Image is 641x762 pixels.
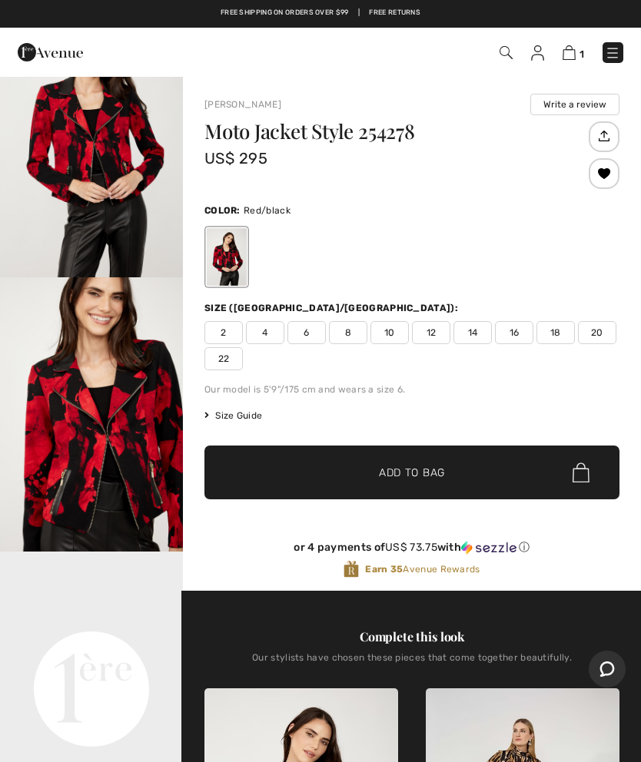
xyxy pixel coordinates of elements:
[412,321,450,344] span: 12
[204,99,281,110] a: [PERSON_NAME]
[358,8,360,18] span: |
[563,45,576,60] img: Shopping Bag
[204,541,619,555] div: or 4 payments of with
[204,205,241,216] span: Color:
[453,321,492,344] span: 14
[344,560,359,578] img: Avenue Rewards
[18,44,83,58] a: 1ère Avenue
[244,205,291,216] span: Red/black
[204,301,461,315] div: Size ([GEOGRAPHIC_DATA]/[GEOGRAPHIC_DATA]):
[365,562,480,576] span: Avenue Rewards
[500,46,513,59] img: Search
[207,228,247,286] div: Red/black
[204,149,267,167] span: US$ 295
[246,321,284,344] span: 4
[495,321,533,344] span: 16
[204,652,619,675] div: Our stylists have chosen these pieces that come together beautifully.
[204,383,619,396] div: Our model is 5'9"/175 cm and wears a size 6.
[379,465,445,481] span: Add to Bag
[204,628,619,646] div: Complete this look
[591,123,616,149] img: Share
[589,651,626,689] iframe: Opens a widget where you can chat to one of our agents
[605,45,620,61] img: Menu
[530,94,619,115] button: Write a review
[573,462,590,482] img: Bag.svg
[385,541,437,554] span: US$ 73.75
[204,446,619,499] button: Add to Bag
[369,8,420,18] a: Free Returns
[563,43,584,61] a: 1
[204,121,585,141] h1: Moto Jacket Style 254278
[18,37,83,68] img: 1ère Avenue
[531,45,544,61] img: My Info
[370,321,409,344] span: 10
[461,541,516,555] img: Sezzle
[365,564,403,575] strong: Earn 35
[221,8,349,18] a: Free shipping on orders over $99
[204,321,243,344] span: 2
[329,321,367,344] span: 8
[580,48,584,60] span: 1
[536,321,575,344] span: 18
[578,321,616,344] span: 20
[204,409,262,422] span: Size Guide
[204,541,619,560] div: or 4 payments ofUS$ 73.75withSezzle Click to learn more about Sezzle
[204,347,243,370] span: 22
[287,321,326,344] span: 6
